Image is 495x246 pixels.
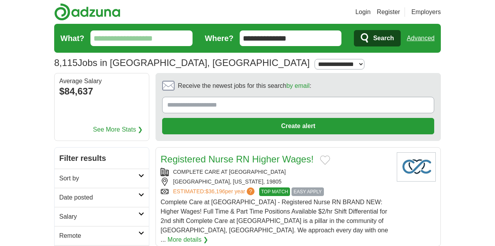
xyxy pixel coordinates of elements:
[59,231,138,241] h2: Remote
[161,168,391,176] div: COMPLETE CARE AT [GEOGRAPHIC_DATA]
[247,187,255,195] span: ?
[320,155,330,165] button: Add to favorite jobs
[54,3,120,21] img: Adzuna logo
[59,84,144,98] div: $84,637
[292,187,324,196] span: EASY APPLY
[173,187,256,196] a: ESTIMATED:$36,196per year?
[286,82,310,89] a: by email
[377,7,400,17] a: Register
[178,81,311,91] span: Receive the newest jobs for this search :
[407,30,435,46] a: Advanced
[373,30,394,46] span: Search
[259,187,290,196] span: TOP MATCH
[60,32,84,44] label: What?
[55,226,149,245] a: Remote
[161,154,314,164] a: Registered Nurse RN Higher Wages!
[54,56,78,70] span: 8,115
[59,193,138,202] h2: Date posted
[59,212,138,221] h2: Salary
[355,7,371,17] a: Login
[55,148,149,169] h2: Filter results
[354,30,400,46] button: Search
[59,78,144,84] div: Average Salary
[205,32,233,44] label: Where?
[55,169,149,188] a: Sort by
[205,188,225,194] span: $36,196
[161,178,391,186] div: [GEOGRAPHIC_DATA], [US_STATE], 19805
[411,7,441,17] a: Employers
[55,188,149,207] a: Date posted
[162,118,434,134] button: Create alert
[54,57,310,68] h1: Jobs in [GEOGRAPHIC_DATA], [GEOGRAPHIC_DATA]
[93,125,143,134] a: See More Stats ❯
[161,199,388,243] span: Complete Care at [GEOGRAPHIC_DATA] - Registered Nurse RN BRAND NEW: Higher Wages! Full Time & Par...
[168,235,209,244] a: More details ❯
[397,152,436,182] img: Company logo
[59,174,138,183] h2: Sort by
[55,207,149,226] a: Salary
